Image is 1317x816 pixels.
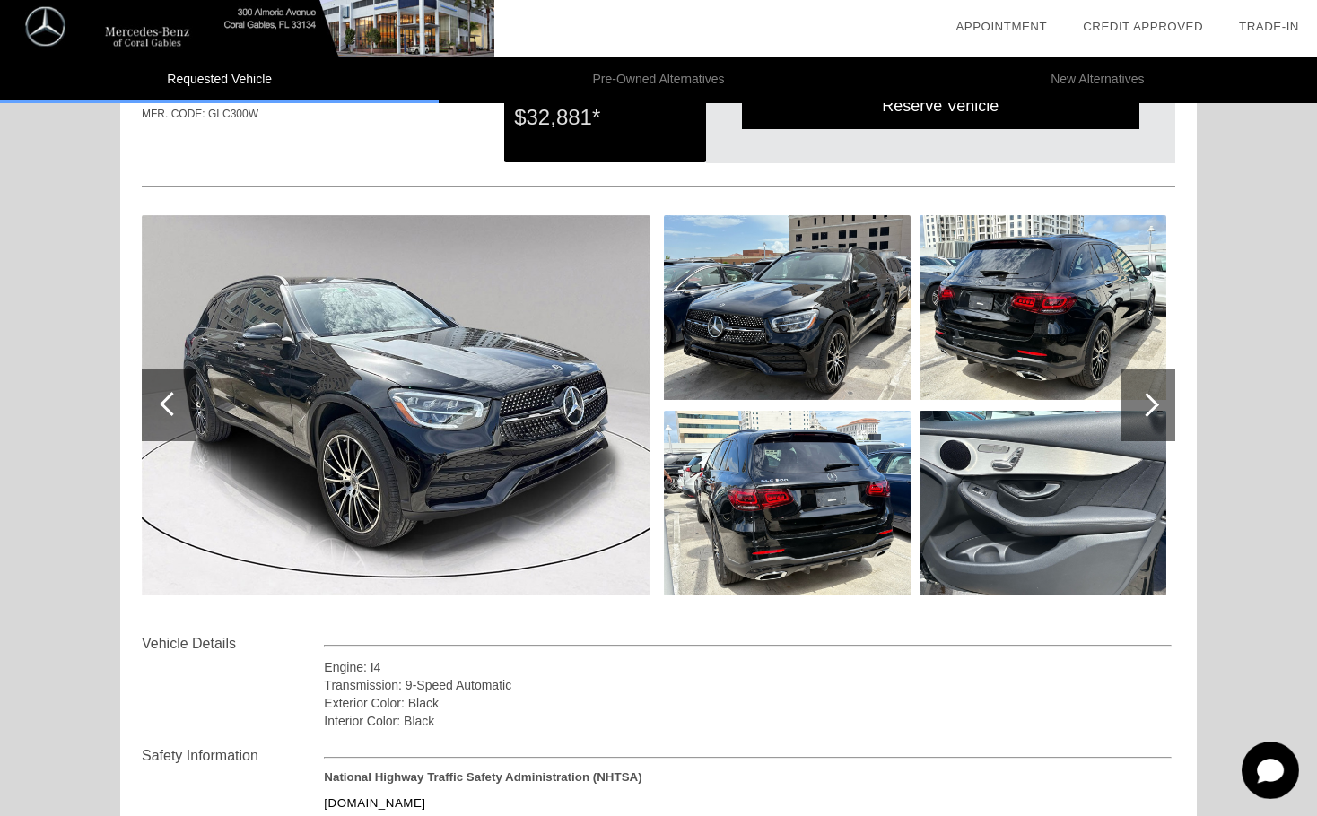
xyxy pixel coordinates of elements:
[324,770,641,784] strong: National Highway Traffic Safety Administration (NHTSA)
[142,133,1175,161] div: Quoted on [DATE] 2:17:23 PM
[324,676,1172,694] div: Transmission: 9-Speed Automatic
[1083,20,1203,33] a: Credit Approved
[664,215,911,400] img: image.aspx
[920,215,1166,400] img: image.aspx
[1242,742,1299,799] svg: Start Chat
[324,712,1172,730] div: Interior Color: Black
[878,57,1317,103] li: New Alternatives
[142,633,324,655] div: Vehicle Details
[920,411,1166,595] img: image.aspx
[439,57,877,103] li: Pre-Owned Alternatives
[142,215,650,595] img: image.aspx
[324,658,1172,676] div: Engine: I4
[664,411,911,595] img: image.aspx
[955,20,1047,33] a: Appointment
[324,796,425,810] a: [DOMAIN_NAME]
[1242,742,1299,799] button: Toggle Chat Window
[514,94,695,141] div: $32,881*
[324,694,1172,712] div: Exterior Color: Black
[142,745,324,767] div: Safety Information
[1239,20,1299,33] a: Trade-In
